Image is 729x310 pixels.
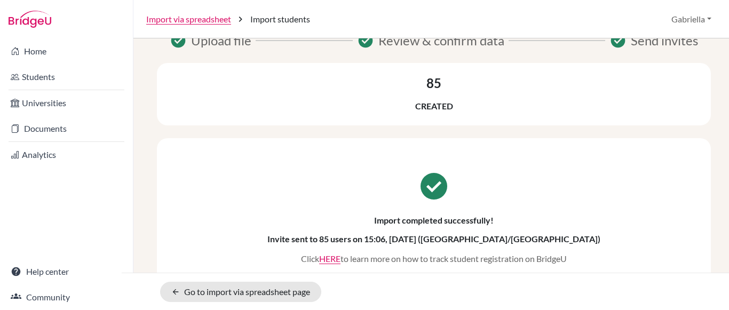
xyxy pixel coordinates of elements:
h6: Invite sent to 85 users on 15:06, [DATE] ([GEOGRAPHIC_DATA]/[GEOGRAPHIC_DATA]) [267,234,600,244]
a: Community [2,287,131,308]
span: Success [609,32,627,49]
p: Click to learn more on how to track student registration on BridgeU [301,252,567,265]
span: Success [357,32,374,49]
a: Analytics [2,144,131,165]
a: Import via spreadsheet [146,13,231,26]
span: Review & confirm data [378,31,504,50]
span: Upload file [191,31,251,50]
i: chevron_right [235,14,246,25]
span: Import students [250,13,310,26]
img: Bridge-U [9,11,51,28]
a: Go to import via spreadsheet page [160,282,321,302]
i: arrow_back [171,288,180,296]
h6: Import completed successfully! [374,215,494,225]
h3: 85 [426,76,441,91]
p: Created [415,100,453,113]
a: Help center [2,261,131,282]
span: check_circle [418,170,450,202]
span: Success [170,32,187,49]
a: Click to open the "Tracking student registration" article in a new tab [319,253,340,264]
button: Gabriella [667,9,716,29]
span: Send invites [631,31,698,50]
a: Home [2,41,131,62]
a: Students [2,66,131,88]
a: Universities [2,92,131,114]
a: Documents [2,118,131,139]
